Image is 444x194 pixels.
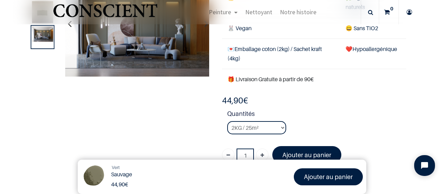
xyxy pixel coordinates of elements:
span: Nettoyant [245,8,272,16]
td: ❤️Hypoallergénique [340,39,406,69]
a: Ajouter [256,149,268,161]
span: 🐰 Vegan [228,25,251,32]
font: Ajouter au panier [282,151,331,159]
a: Vert [112,164,120,171]
sup: 0 [388,5,395,12]
span: Vert [112,165,120,170]
span: 44,90 [222,95,243,106]
b: € [111,181,128,188]
span: Notre histoire [280,8,316,16]
strong: Quantités [227,109,406,121]
b: € [222,95,248,106]
font: 🎁 Livraison Gratuite à partir de 90€ [228,76,314,83]
a: Ajouter au panier [294,168,363,185]
span: 😄 S [345,25,357,32]
a: Supprimer [222,149,234,161]
img: Product Image [81,163,107,189]
img: Product image [32,26,53,42]
td: ans TiO2 [340,18,406,39]
span: Peinture [209,8,231,16]
span: 💌 [228,45,234,52]
span: 44,90 [111,181,125,188]
font: Ajouter au panier [304,173,353,180]
h1: Sauvage [111,171,228,178]
iframe: Tidio Chat [408,149,441,182]
a: Ajouter au panier [272,146,341,163]
td: Emballage coton (2kg) / Sachet kraft (4kg) [222,39,340,69]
